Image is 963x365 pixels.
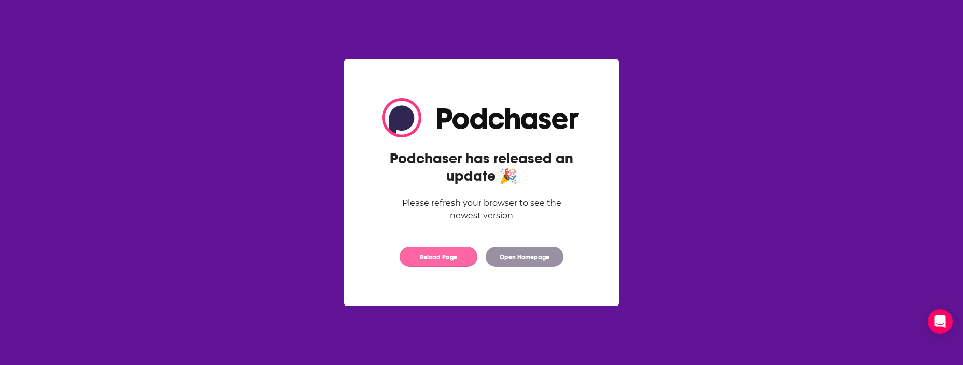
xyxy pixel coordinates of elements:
[400,247,477,267] button: Reload Page
[382,98,581,137] img: Logo
[382,150,581,185] h2: Podchaser has released an update 🎉
[382,197,581,222] div: Please refresh your browser to see the newest version
[486,247,563,267] button: Open Homepage
[928,309,953,334] div: Open Intercom Messenger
